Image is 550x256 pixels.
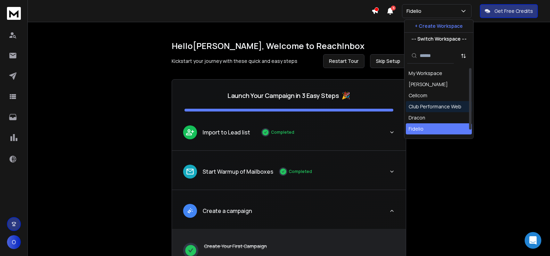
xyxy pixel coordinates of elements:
[203,128,250,137] p: Import to Lead list
[525,232,541,249] div: Open Intercom Messenger
[376,58,400,65] span: Skip Setup
[342,91,350,100] span: 🎉
[228,91,339,100] p: Launch Your Campaign in 3 Easy Steps
[457,49,470,63] button: Sort by Sort A-Z
[480,4,538,18] button: Get Free Credits
[494,8,533,15] p: Get Free Credits
[186,206,195,215] img: lead
[203,207,252,215] p: Create a campaign
[411,35,467,42] p: --- Switch Workspace ---
[7,235,21,249] button: O
[172,58,297,65] p: Kickstart your journey with these quick and easy steps
[186,128,195,137] img: lead
[409,70,442,77] div: My Workspace
[415,23,463,30] p: + Create Workspace
[409,114,425,121] div: Dracon
[172,198,406,229] button: leadCreate a campaign
[409,137,444,143] div: NeuroPerforma
[172,40,406,51] h1: Hello [PERSON_NAME] , Welcome to ReachInbox
[407,8,424,15] p: Fidelio
[203,167,273,176] p: Start Warmup of Mailboxes
[172,120,406,150] button: leadImport to Lead listCompleted
[289,169,312,174] p: Completed
[409,92,427,99] div: Cellcom
[186,167,195,176] img: lead
[172,159,406,190] button: leadStart Warmup of MailboxesCompleted
[370,54,406,68] button: Skip Setup
[409,81,448,88] div: [PERSON_NAME]
[204,243,360,250] p: Create Your First Campaign
[323,54,364,68] button: Restart Tour
[409,103,461,110] div: Club Performance Web
[271,130,294,135] p: Completed
[391,6,396,10] span: 5
[404,20,473,32] button: + Create Workspace
[409,125,424,132] div: Fidelio
[7,7,21,20] img: logo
